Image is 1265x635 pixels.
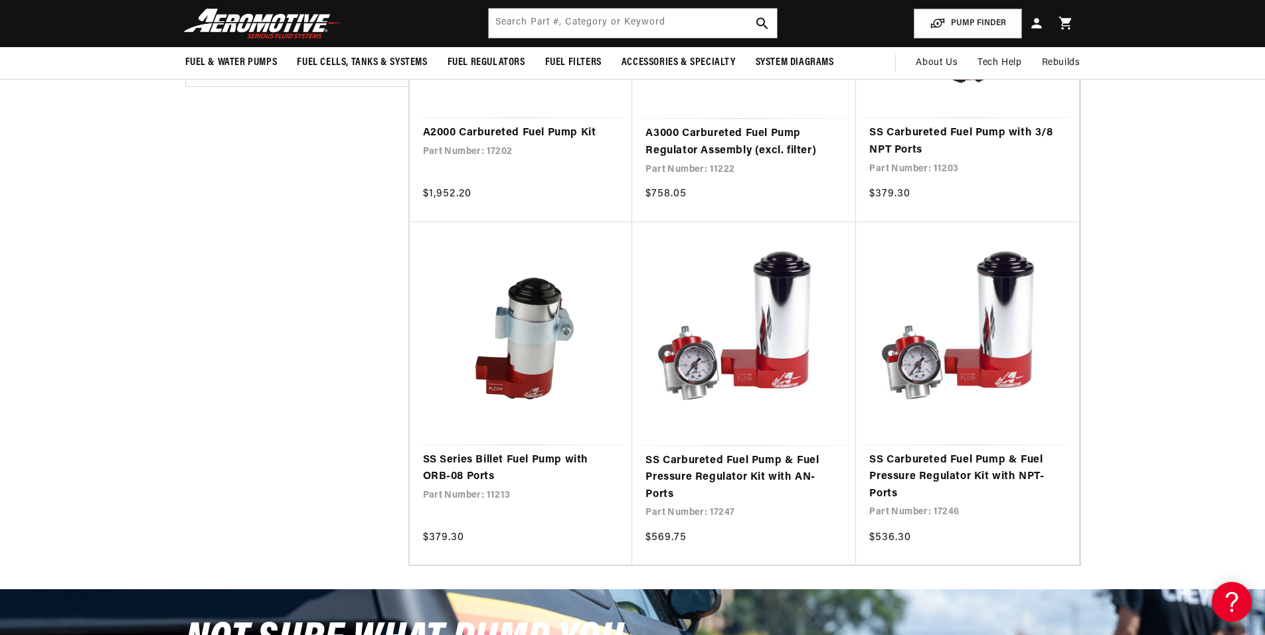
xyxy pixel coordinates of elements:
[1032,47,1090,79] summary: Rebuilds
[746,47,844,78] summary: System Diagrams
[438,47,535,78] summary: Fuel Regulators
[612,47,746,78] summary: Accessories & Specialty
[748,9,777,38] button: search button
[545,56,602,70] span: Fuel Filters
[916,58,958,68] span: About Us
[977,56,1021,70] span: Tech Help
[180,8,346,39] img: Aeromotive
[869,125,1066,159] a: SS Carbureted Fuel Pump with 3/8 NPT Ports
[756,56,834,70] span: System Diagrams
[448,56,525,70] span: Fuel Regulators
[968,47,1031,79] summary: Tech Help
[287,47,437,78] summary: Fuel Cells, Tanks & Systems
[622,56,736,70] span: Accessories & Specialty
[869,452,1066,503] a: SS Carbureted Fuel Pump & Fuel Pressure Regulator Kit with NPT- Ports
[645,125,843,159] a: A3000 Carbureted Fuel Pump Regulator Assembly (excl. filter)
[906,47,968,79] a: About Us
[185,56,278,70] span: Fuel & Water Pumps
[489,9,777,38] input: Search by Part Number, Category or Keyword
[175,47,288,78] summary: Fuel & Water Pumps
[914,9,1022,38] button: PUMP FINDER
[423,452,620,486] a: SS Series Billet Fuel Pump with ORB-08 Ports
[297,56,427,70] span: Fuel Cells, Tanks & Systems
[535,47,612,78] summary: Fuel Filters
[645,453,843,504] a: SS Carbureted Fuel Pump & Fuel Pressure Regulator Kit with AN- Ports
[423,125,620,142] a: A2000 Carbureted Fuel Pump Kit
[1042,56,1080,70] span: Rebuilds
